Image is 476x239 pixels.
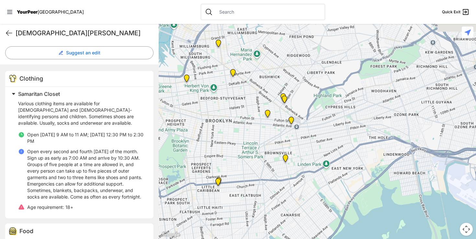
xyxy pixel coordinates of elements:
span: Clothing [19,75,43,82]
div: St Thomas Episcopal Church [279,93,287,104]
p: Various clothing items are available for [DEMOGRAPHIC_DATA] and [DEMOGRAPHIC_DATA]-identifying pe... [18,100,146,126]
div: The Gathering Place Drop-in Center [287,117,295,127]
a: Quick Exit [442,8,470,16]
div: Rising Ground [215,177,223,188]
button: Map camera controls [460,223,473,236]
div: SuperPantry [264,110,272,120]
span: YourPeer [17,9,38,15]
input: Search [215,9,321,15]
button: Suggest an edit [5,46,153,59]
div: Location of CCBQ, Brooklyn [229,69,237,79]
span: Age requirement: [27,204,64,210]
span: Open [DATE] 9 AM to 11 AM; [DATE] 12:30 PM to 2:30 PM [27,132,143,144]
span: [GEOGRAPHIC_DATA] [38,9,84,15]
span: Samaritan Closet [18,91,60,97]
span: Food [19,228,33,234]
p: 18+ [27,204,73,211]
img: Google [160,231,182,239]
span: Quick Exit [442,9,460,15]
div: Bushwick/North Brooklyn [280,96,289,106]
span: Suggest an edit [66,50,100,56]
a: Open this area in Google Maps (opens a new window) [160,231,182,239]
a: YourPeer[GEOGRAPHIC_DATA] [17,10,84,14]
h1: [DEMOGRAPHIC_DATA][PERSON_NAME] [16,28,153,38]
p: Open every second and fourth [DATE] of the month. Sign up as early as 7:00 AM and arrive by 10:30... [27,148,146,200]
div: Brooklyn DYCD Youth Drop-in Center [281,154,289,165]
